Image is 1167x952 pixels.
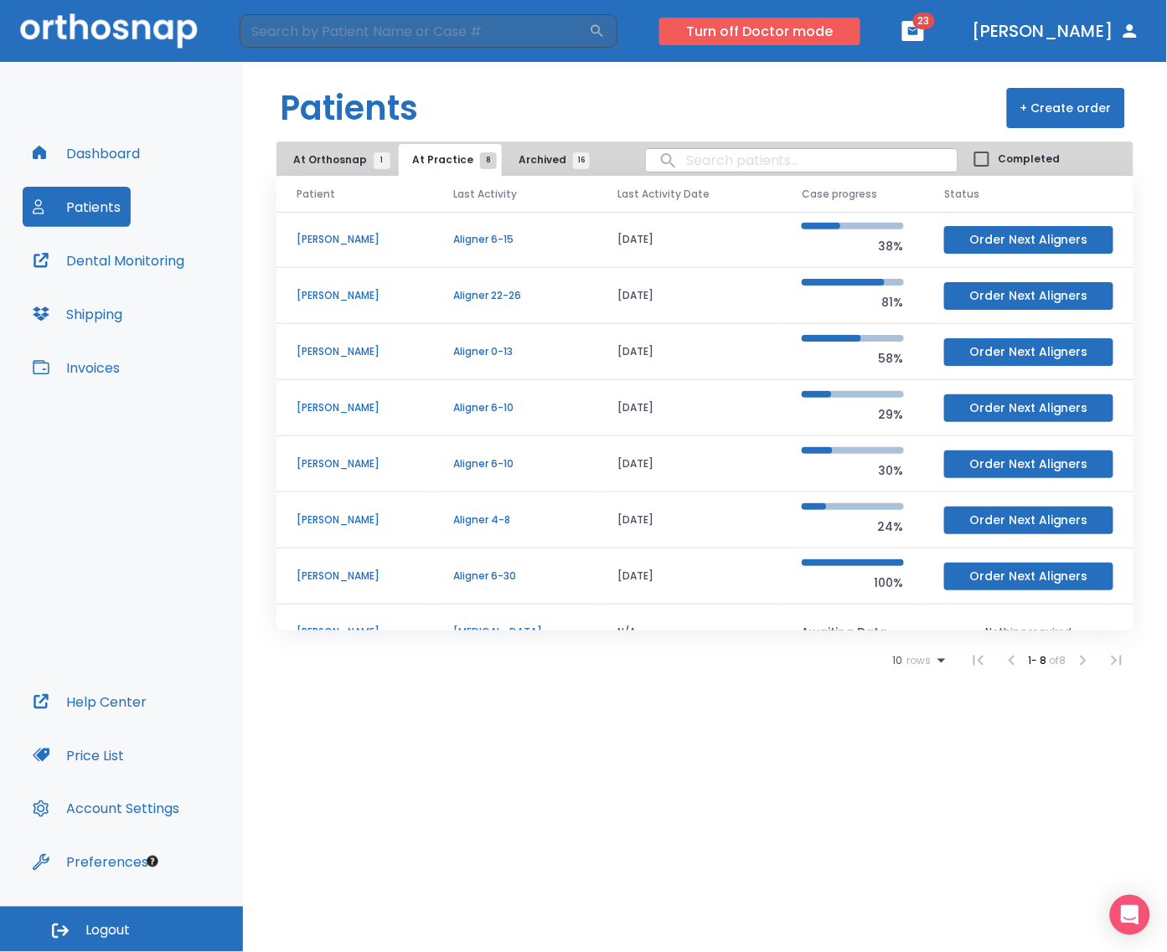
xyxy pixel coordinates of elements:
[802,236,904,256] p: 38%
[453,187,517,202] span: Last Activity
[802,187,877,202] span: Case progress
[519,152,581,167] span: Archived
[966,16,1147,46] button: [PERSON_NAME]
[1029,653,1050,667] span: 1 - 8
[944,507,1113,534] button: Order Next Aligners
[999,152,1061,167] span: Completed
[802,573,904,593] p: 100%
[598,605,782,661] td: N/A
[598,212,782,268] td: [DATE]
[944,450,1113,478] button: Order Next Aligners
[23,735,134,775] button: Price List
[297,512,413,527] p: [PERSON_NAME]
[280,83,418,133] h1: Patients
[598,548,782,605] td: [DATE]
[85,922,130,940] span: Logout
[280,144,598,176] div: tabs
[23,347,130,388] button: Invoices
[480,152,497,169] span: 8
[297,232,413,247] p: [PERSON_NAME]
[297,625,413,640] p: [PERSON_NAME]
[573,152,590,169] span: 16
[598,436,782,492] td: [DATE]
[944,187,979,202] span: Status
[598,268,782,324] td: [DATE]
[802,461,904,481] p: 30%
[944,394,1113,422] button: Order Next Aligners
[23,240,194,280] button: Dental Monitoring
[453,456,577,471] p: Aligner 6-10
[453,288,577,303] p: Aligner 22-26
[240,14,589,48] input: Search by Patient Name or Case #
[23,682,157,722] button: Help Center
[453,232,577,247] p: Aligner 6-15
[453,569,577,584] p: Aligner 6-30
[453,400,577,415] p: Aligner 6-10
[23,187,131,227] button: Patients
[802,348,904,368] p: 58%
[944,338,1113,366] button: Order Next Aligners
[293,152,382,167] span: At Orthosnap
[23,294,132,334] button: Shipping
[893,655,903,666] span: 10
[913,13,935,29] span: 23
[1007,88,1125,128] button: + Create order
[944,226,1113,254] button: Order Next Aligners
[453,344,577,359] p: Aligner 0-13
[944,625,1113,640] p: Nothing required
[903,655,932,666] span: rows
[297,344,413,359] p: [PERSON_NAME]
[20,13,198,48] img: Orthosnap
[659,18,860,45] button: Turn off Doctor mode
[297,187,335,202] span: Patient
[374,152,390,169] span: 1
[802,292,904,312] p: 81%
[297,288,413,303] p: [PERSON_NAME]
[297,569,413,584] p: [PERSON_NAME]
[297,400,413,415] p: [PERSON_NAME]
[598,492,782,548] td: [DATE]
[23,842,158,883] button: Preferences
[23,133,150,173] button: Dashboard
[1110,895,1150,935] div: Open Intercom Messenger
[802,517,904,537] p: 24%
[23,789,189,829] button: Account Settings
[646,144,958,177] input: search
[944,282,1113,310] button: Order Next Aligners
[453,512,577,527] p: Aligner 4-8
[412,152,488,167] span: At Practice
[802,622,904,642] p: Awaiting Data
[145,854,160,869] div: Tooltip anchor
[297,456,413,471] p: [PERSON_NAME]
[944,563,1113,590] button: Order Next Aligners
[598,380,782,436] td: [DATE]
[1050,653,1066,667] span: of 8
[453,625,577,640] p: [MEDICAL_DATA]
[802,404,904,425] p: 29%
[618,187,710,202] span: Last Activity Date
[598,324,782,380] td: [DATE]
